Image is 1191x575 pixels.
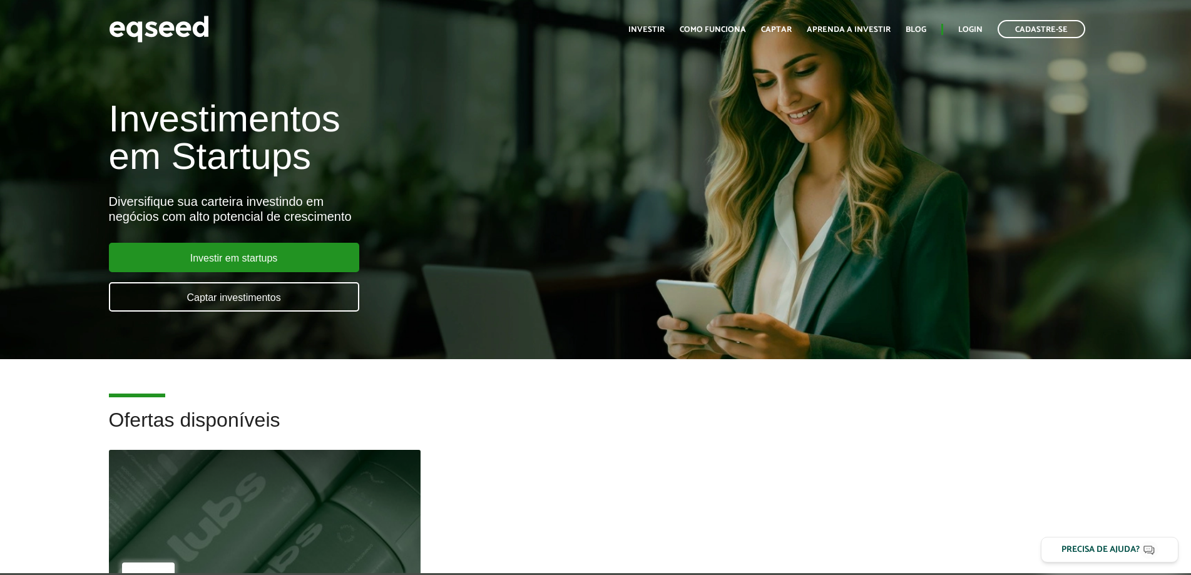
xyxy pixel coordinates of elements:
[998,20,1085,38] a: Cadastre-se
[906,26,926,34] a: Blog
[628,26,665,34] a: Investir
[958,26,983,34] a: Login
[109,243,359,272] a: Investir em startups
[761,26,792,34] a: Captar
[109,282,359,312] a: Captar investimentos
[807,26,891,34] a: Aprenda a investir
[109,100,686,175] h1: Investimentos em Startups
[109,194,686,224] div: Diversifique sua carteira investindo em negócios com alto potencial de crescimento
[680,26,746,34] a: Como funciona
[109,13,209,46] img: EqSeed
[109,409,1083,450] h2: Ofertas disponíveis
